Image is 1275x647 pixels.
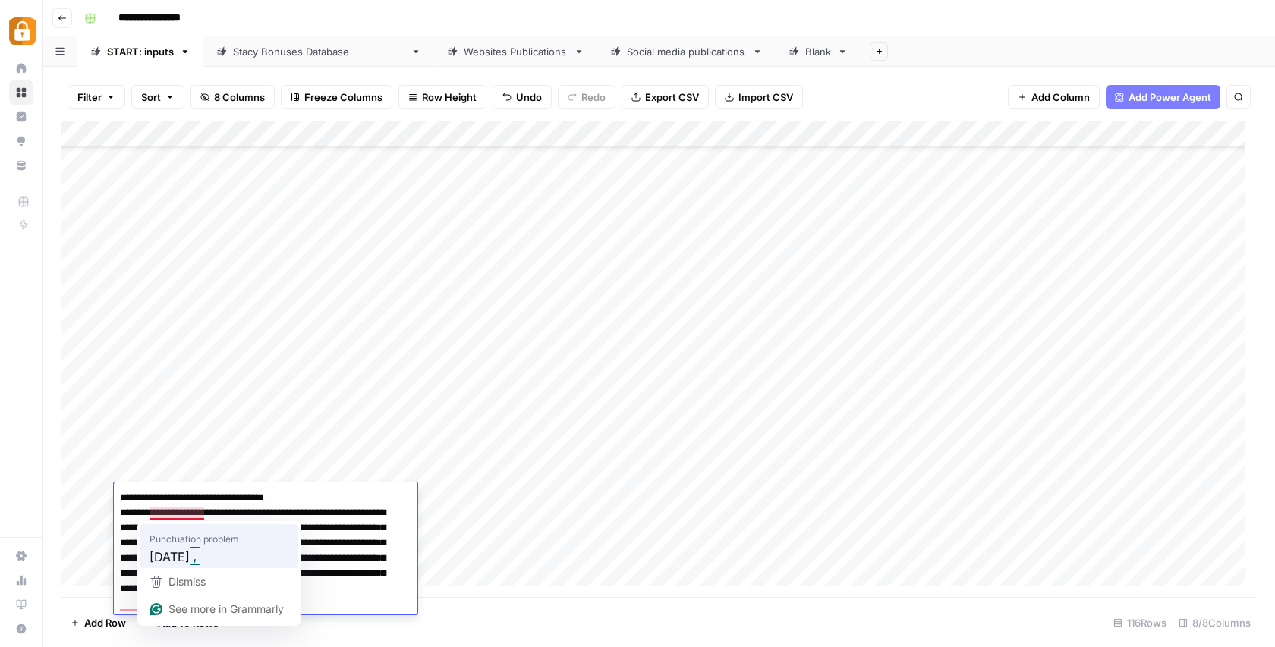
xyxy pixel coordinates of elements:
[233,44,405,59] div: [PERSON_NAME] Bonuses Database
[77,36,203,67] a: START: inputs
[9,568,33,592] a: Usage
[107,44,174,59] div: START: inputs
[77,90,102,105] span: Filter
[9,153,33,177] a: Your Data
[1173,611,1257,635] div: 8/8 Columns
[84,615,126,630] span: Add Row
[9,12,33,50] button: Workspace: Adzz
[203,36,434,67] a: [PERSON_NAME] Bonuses Database
[9,544,33,568] a: Settings
[1107,611,1173,635] div: 116 Rows
[281,85,392,109] button: Freeze Columns
[68,85,125,109] button: Filter
[131,85,184,109] button: Sort
[738,90,793,105] span: Import CSV
[805,44,831,59] div: Blank
[9,592,33,617] a: Learning Hub
[581,90,606,105] span: Redo
[434,36,597,67] a: Websites Publications
[1129,90,1211,105] span: Add Power Agent
[1031,90,1090,105] span: Add Column
[493,85,552,109] button: Undo
[627,44,746,59] div: Social media publications
[422,90,477,105] span: Row Height
[1008,85,1100,109] button: Add Column
[9,105,33,129] a: Insights
[597,36,776,67] a: Social media publications
[214,90,265,105] span: 8 Columns
[558,85,615,109] button: Redo
[304,90,382,105] span: Freeze Columns
[398,85,486,109] button: Row Height
[61,611,135,635] button: Add Row
[9,17,36,45] img: Adzz Logo
[516,90,542,105] span: Undo
[9,129,33,153] a: Opportunities
[1106,85,1220,109] button: Add Power Agent
[9,80,33,105] a: Browse
[776,36,861,67] a: Blank
[190,85,275,109] button: 8 Columns
[622,85,709,109] button: Export CSV
[9,617,33,641] button: Help + Support
[464,44,568,59] div: Websites Publications
[135,611,228,635] button: Add 10 Rows
[141,90,161,105] span: Sort
[715,85,803,109] button: Import CSV
[9,56,33,80] a: Home
[645,90,699,105] span: Export CSV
